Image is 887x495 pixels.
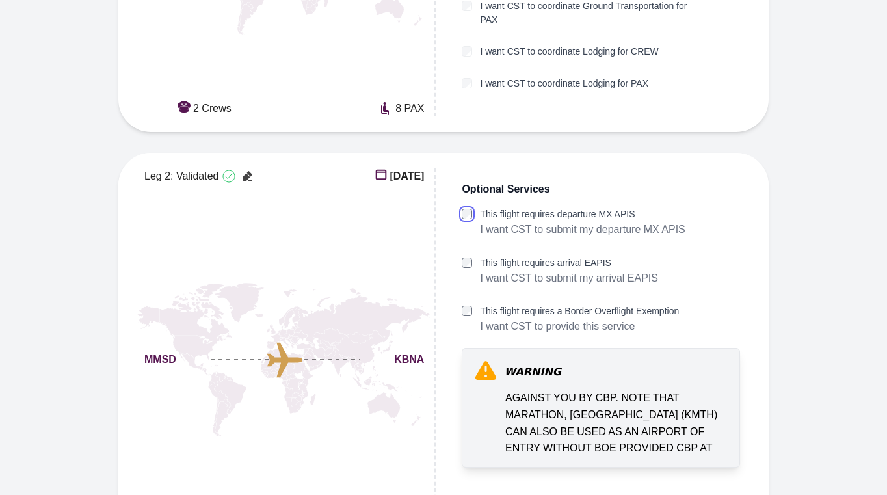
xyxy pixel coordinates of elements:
span: [DATE] [390,168,424,184]
label: This flight requires a Border Overflight Exemption [480,304,679,318]
span: 8 PAX [395,101,424,116]
span: Optional Services [462,181,549,197]
span: WARNING [504,364,561,380]
span: 2 Crews [193,101,232,116]
label: I want CST to coordinate Lodging for PAX [480,77,648,90]
p: I want CST to submit my departure MX APIS [480,221,685,238]
span: KBNA [394,352,424,368]
span: Leg 2: Validated [144,168,218,184]
label: This flight requires departure MX APIS [480,207,685,221]
span: MMSD [144,352,176,368]
label: This flight requires arrival EAPIS [480,256,658,270]
p: I want CST to provide this service [480,318,679,335]
p: I want CST to submit my arrival EAPIS [480,270,658,287]
label: I want CST to coordinate Lodging for CREW [480,45,658,59]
